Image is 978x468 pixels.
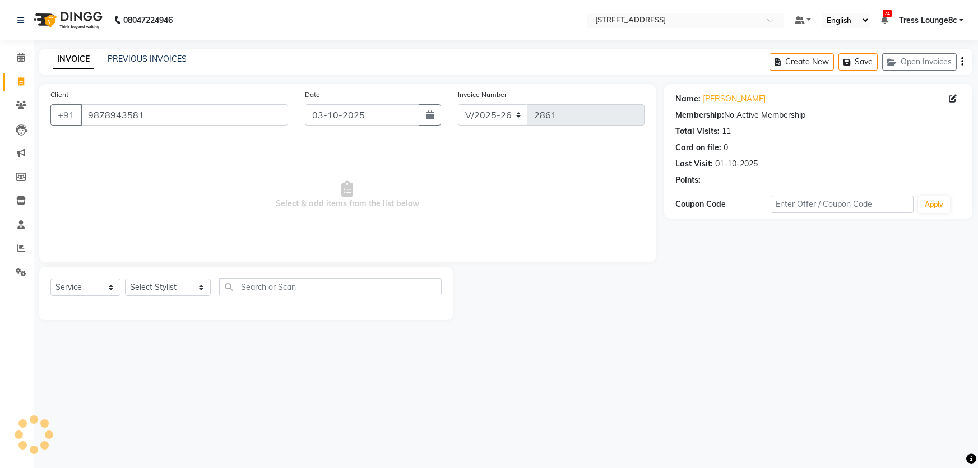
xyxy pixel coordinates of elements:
span: 74 [883,10,892,17]
span: Tress Lounge8c [899,15,957,26]
div: 0 [724,142,728,154]
button: Create New [770,53,834,71]
label: Invoice Number [458,90,507,100]
a: 74 [881,15,888,25]
button: Open Invoices [882,53,957,71]
a: [PERSON_NAME] [703,93,766,105]
img: logo [29,4,105,36]
input: Search or Scan [219,278,442,295]
button: Apply [918,196,950,213]
button: Save [838,53,878,71]
input: Search by Name/Mobile/Email/Code [81,104,288,126]
div: Name: [675,93,701,105]
div: 01-10-2025 [715,158,758,170]
div: 11 [722,126,731,137]
div: Coupon Code [675,198,771,210]
span: Select & add items from the list below [50,139,645,251]
a: INVOICE [53,49,94,69]
input: Enter Offer / Coupon Code [771,196,914,213]
div: Points: [675,174,701,186]
b: 08047224946 [123,4,173,36]
div: Membership: [675,109,724,121]
label: Date [305,90,320,100]
div: Total Visits: [675,126,720,137]
button: +91 [50,104,82,126]
a: PREVIOUS INVOICES [108,54,187,64]
label: Client [50,90,68,100]
div: Card on file: [675,142,721,154]
div: No Active Membership [675,109,961,121]
div: Last Visit: [675,158,713,170]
